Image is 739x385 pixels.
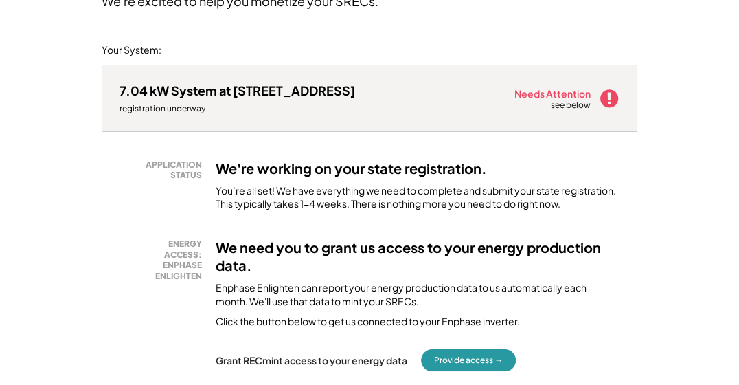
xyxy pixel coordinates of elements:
div: ENERGY ACCESS: ENPHASE ENLIGHTEN [126,239,202,281]
div: 7.04 kW System at [STREET_ADDRESS] [120,82,355,98]
div: Enphase Enlighten can report your energy production data to us automatically each month. We'll us... [216,281,619,308]
div: You’re all set! We have everything we need to complete and submit your state registration. This t... [216,184,619,211]
div: Your System: [102,43,161,57]
div: Needs Attention [514,89,592,98]
div: Click the button below to get us connected to your Enphase inverter. [216,315,520,329]
div: APPLICATION STATUS [126,159,202,181]
h3: We need you to grant us access to your energy production data. [216,239,619,274]
h3: We're working on your state registration. [216,159,487,177]
div: Grant RECmint access to your energy data [216,354,407,366]
div: registration underway [120,103,355,114]
div: see below [551,100,592,111]
button: Provide access → [421,349,516,371]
